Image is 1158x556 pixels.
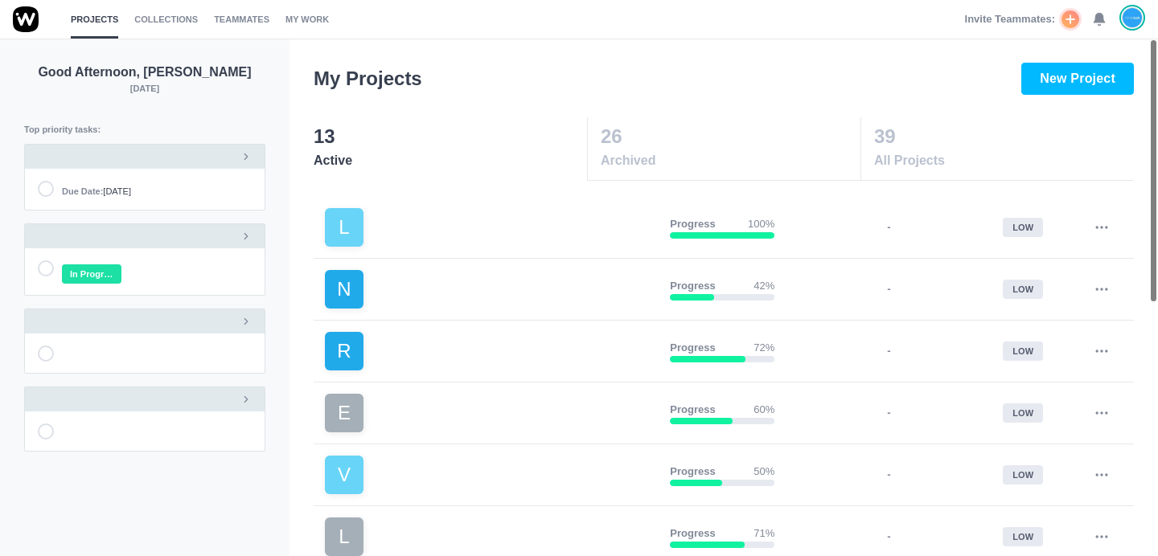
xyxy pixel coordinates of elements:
img: João Tosta [1123,7,1142,28]
p: - [887,529,890,545]
a: E [325,394,657,432]
a: L [325,517,657,556]
p: 50% [754,464,774,480]
span: Invite Teammates: [965,11,1055,27]
strong: Due Date: [62,186,103,196]
div: L [325,208,363,247]
img: winio [13,6,39,32]
p: 60% [754,402,774,418]
p: 100% [748,216,774,232]
span: In Progress [62,264,121,284]
div: N [325,270,363,309]
p: - [887,405,890,421]
a: L [325,208,657,247]
p: Top priority tasks: [24,123,265,137]
a: R [325,332,657,370]
div: low [1003,403,1043,423]
p: 72% [754,340,774,356]
p: - [887,467,890,483]
span: [DATE] [62,185,131,198]
button: New Project [1021,63,1134,95]
span: Archived [601,151,860,170]
div: low [1003,465,1043,485]
p: Progress [670,216,715,232]
div: R [325,332,363,370]
p: Good Afternoon, [PERSON_NAME] [24,63,265,82]
div: E [325,394,363,432]
div: low [1003,341,1043,362]
span: Active [314,151,586,170]
p: 39 [874,122,1132,151]
div: V [325,456,363,494]
span: All Projects [874,151,1132,170]
a: N [325,270,657,309]
p: 42% [754,278,774,294]
p: 71% [754,525,774,542]
p: 13 [314,122,586,151]
p: Progress [670,278,715,294]
div: low [1003,527,1043,547]
div: L [325,517,363,556]
p: - [887,281,890,297]
p: - [887,219,890,235]
p: Progress [670,525,715,542]
div: low [1003,218,1043,238]
p: Progress [670,340,715,356]
p: 26 [601,122,860,151]
p: [DATE] [24,82,265,96]
h3: My Projects [314,64,422,93]
p: Progress [670,402,715,418]
div: low [1003,280,1043,300]
a: V [325,456,657,494]
p: - [887,343,890,359]
p: Progress [670,464,715,480]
